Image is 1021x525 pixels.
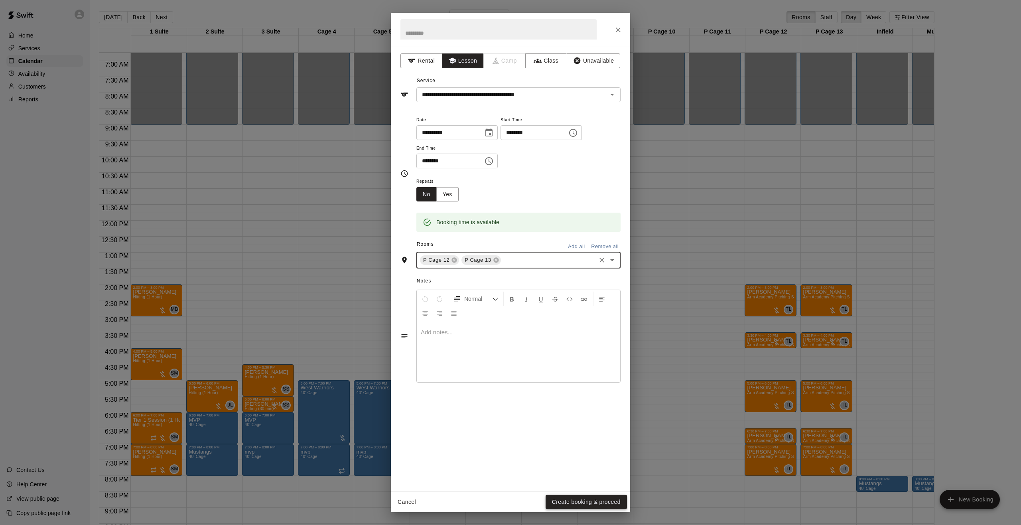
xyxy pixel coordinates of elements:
[461,256,494,264] span: P Cage 13
[589,241,621,253] button: Remove all
[447,306,461,320] button: Justify Align
[417,241,434,247] span: Rooms
[400,332,408,340] svg: Notes
[607,89,618,100] button: Open
[577,292,591,306] button: Insert Link
[607,255,618,266] button: Open
[400,53,442,68] button: Rental
[611,23,625,37] button: Close
[417,78,436,83] span: Service
[464,295,492,303] span: Normal
[481,125,497,141] button: Choose date, selected date is Aug 20, 2025
[400,91,408,99] svg: Service
[416,115,498,126] span: Date
[416,187,437,202] button: No
[416,176,465,187] span: Repeats
[461,255,501,265] div: P Cage 13
[436,187,459,202] button: Yes
[394,495,420,509] button: Cancel
[436,215,499,229] div: Booking time is available
[418,292,432,306] button: Undo
[525,53,567,68] button: Class
[548,292,562,306] button: Format Strikethrough
[416,187,459,202] div: outlined button group
[567,53,620,68] button: Unavailable
[416,143,498,154] span: End Time
[484,53,526,68] span: Camps can only be created in the Services page
[565,125,581,141] button: Choose time, selected time is 6:00 PM
[563,292,576,306] button: Insert Code
[420,256,453,264] span: P Cage 12
[450,292,502,306] button: Formatting Options
[420,255,459,265] div: P Cage 12
[433,292,446,306] button: Redo
[501,115,582,126] span: Start Time
[418,306,432,320] button: Center Align
[433,306,446,320] button: Right Align
[564,241,589,253] button: Add all
[595,292,609,306] button: Left Align
[400,256,408,264] svg: Rooms
[534,292,548,306] button: Format Underline
[520,292,533,306] button: Format Italics
[481,153,497,169] button: Choose time, selected time is 6:30 PM
[596,255,607,266] button: Clear
[505,292,519,306] button: Format Bold
[442,53,484,68] button: Lesson
[417,275,621,288] span: Notes
[400,170,408,178] svg: Timing
[546,495,627,509] button: Create booking & proceed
